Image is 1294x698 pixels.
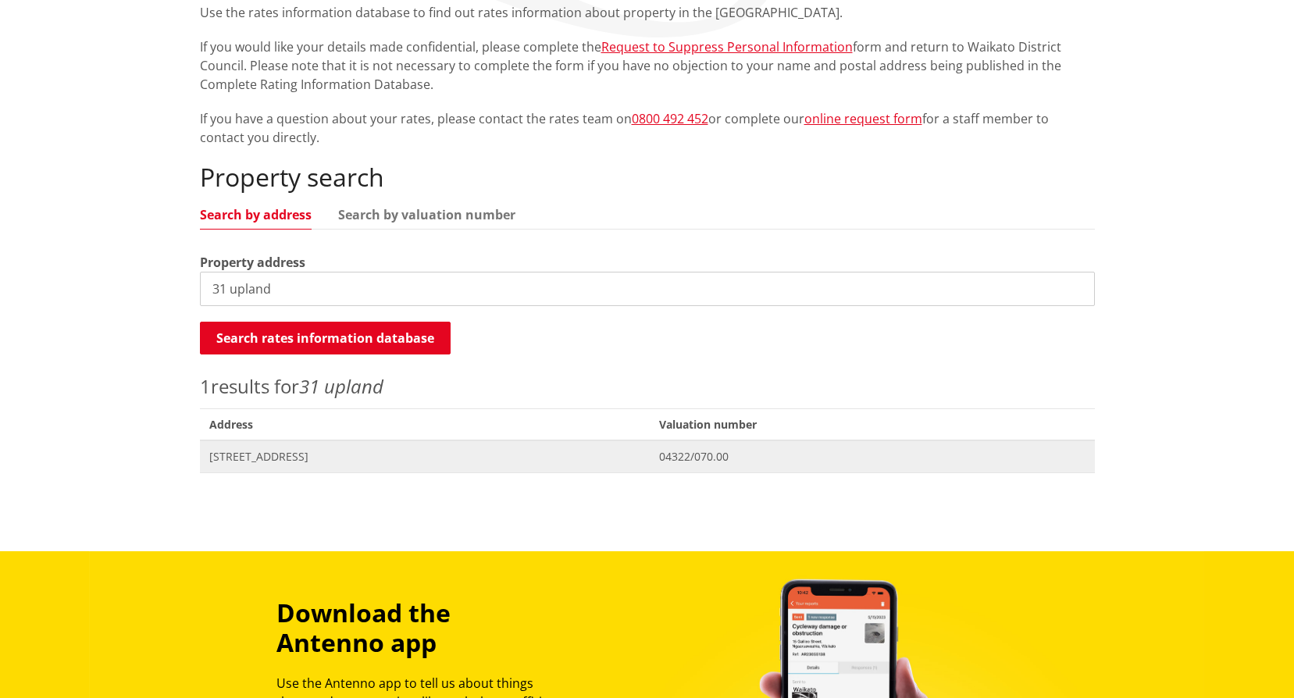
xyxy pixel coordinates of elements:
[200,408,651,440] span: Address
[200,322,451,354] button: Search rates information database
[200,162,1095,192] h2: Property search
[601,38,853,55] a: Request to Suppress Personal Information
[650,408,1094,440] span: Valuation number
[200,372,1095,401] p: results for
[200,253,305,272] label: Property address
[1222,632,1278,689] iframe: Messenger Launcher
[200,109,1095,147] p: If you have a question about your rates, please contact the rates team on or complete our for a s...
[804,110,922,127] a: online request form
[200,208,312,221] a: Search by address
[200,373,211,399] span: 1
[632,110,708,127] a: 0800 492 452
[200,272,1095,306] input: e.g. Duke Street NGARUAWAHIA
[200,37,1095,94] p: If you would like your details made confidential, please complete the form and return to Waikato ...
[209,449,641,465] span: [STREET_ADDRESS]
[276,598,559,658] h3: Download the Antenno app
[338,208,515,221] a: Search by valuation number
[200,3,1095,22] p: Use the rates information database to find out rates information about property in the [GEOGRAPHI...
[200,440,1095,472] a: [STREET_ADDRESS] 04322/070.00
[299,373,383,399] em: 31 upland
[659,449,1085,465] span: 04322/070.00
